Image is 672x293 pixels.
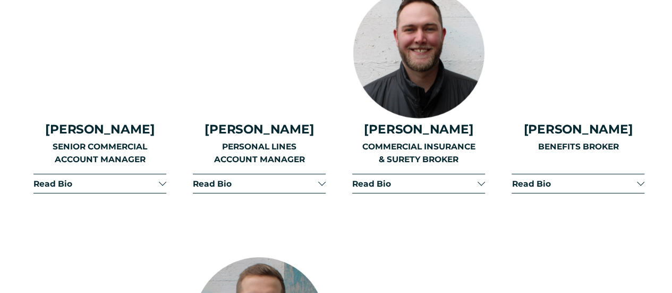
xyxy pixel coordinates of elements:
p: SENIOR COMMERCIAL ACCOUNT MANAGER [33,140,166,167]
span: Read Bio [512,179,637,189]
h4: [PERSON_NAME] [512,122,644,137]
button: Read Bio [193,174,326,193]
h4: [PERSON_NAME] [33,122,166,137]
button: Read Bio [512,174,644,193]
span: Read Bio [33,179,159,189]
p: COMMERCIAL INSURANCE & SURETY BROKER [352,140,485,167]
h4: [PERSON_NAME] [352,122,485,137]
p: PERSONAL LINES ACCOUNT MANAGER [193,140,326,167]
h4: [PERSON_NAME] [193,122,326,137]
p: BENEFITS BROKER [512,140,644,154]
button: Read Bio [33,174,166,193]
button: Read Bio [352,174,485,193]
span: Read Bio [352,179,478,189]
span: Read Bio [193,179,318,189]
